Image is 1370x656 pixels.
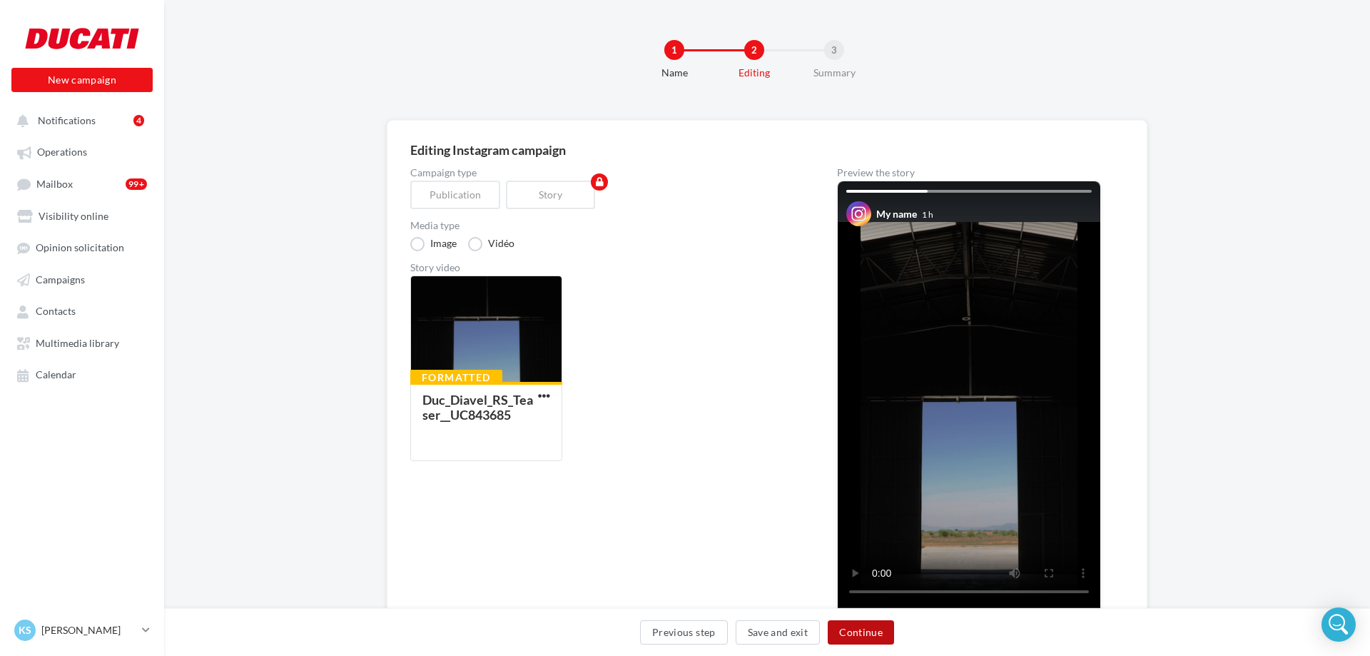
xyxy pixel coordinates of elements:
label: Image [410,237,457,251]
div: Summary [788,66,880,80]
div: Open Intercom Messenger [1321,607,1356,642]
p: [PERSON_NAME] [41,623,136,637]
div: 2 [744,40,764,60]
a: Mailbox99+ [9,171,156,197]
div: Editing [709,66,800,80]
div: Editing Instagram campaign [410,143,1124,156]
span: Calendar [36,369,76,381]
div: 1 h [922,208,933,221]
a: KS [PERSON_NAME] [11,617,153,644]
button: Continue [828,620,894,645]
a: Visibility online [9,203,156,228]
label: Campaign type [410,168,791,178]
label: Media type [410,221,791,231]
div: 4 [133,115,144,126]
button: New campaign [11,68,153,92]
div: Preview the story [837,168,1101,178]
div: Duc_Diavel_RS_Teaser__UC843685 [422,392,533,423]
span: Campaigns [36,273,85,286]
div: 3 [824,40,844,60]
div: Story video [410,263,791,273]
span: Visibility online [39,210,108,222]
div: 1 [664,40,684,60]
a: Multimedia library [9,330,156,355]
div: My name [876,207,917,221]
button: Notifications 4 [9,107,150,133]
span: Opinion solicitation [36,242,124,254]
a: Opinion solicitation [9,234,156,260]
div: Name [629,66,720,80]
span: Multimedia library [36,337,119,349]
div: 99+ [126,178,147,190]
a: Operations [9,138,156,164]
a: Campaigns [9,266,156,292]
label: Vidéo [468,237,514,251]
a: Contacts [9,298,156,323]
a: Calendar [9,361,156,387]
button: Previous step [640,620,728,645]
span: Contacts [36,306,76,318]
div: Formatted [410,370,502,385]
button: Save and exit [736,620,821,645]
span: KS [19,623,31,637]
span: Operations [37,146,87,158]
span: Mailbox [36,178,73,190]
span: Notifications [38,114,96,126]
